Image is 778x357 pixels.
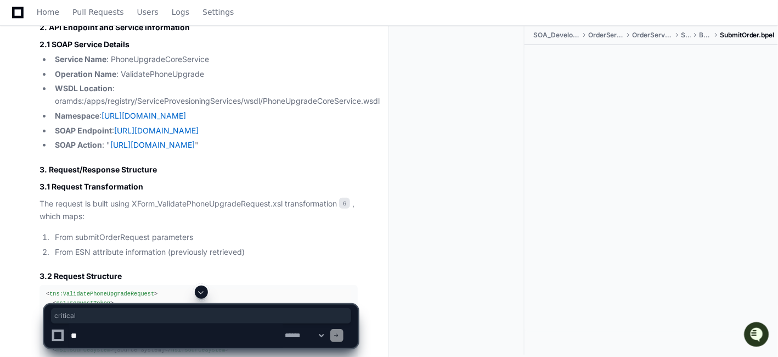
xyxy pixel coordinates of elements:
p: The request is built using XForm_ValidatePhoneUpgradeRequest.xsl transformation , which maps: [40,198,358,223]
span: critical [54,311,348,320]
a: [URL][DOMAIN_NAME] [102,111,186,120]
li: From ESN attribute information (previously retrieved) [52,246,358,259]
img: PlayerZero [11,11,33,33]
h2: 2. API Endpoint and Service Information [40,22,358,33]
h3: 3.2 Request Structure [40,271,358,282]
h3: 3.1 Request Transformation [40,181,358,192]
h2: 3. Request/Response Structure [40,164,358,175]
div: Start new chat [37,82,180,93]
a: [URL][DOMAIN_NAME] [114,126,199,135]
a: [URL][DOMAIN_NAME] [110,140,195,149]
span: Logs [172,9,189,15]
li: : PhoneUpgradeCoreService [52,53,358,66]
strong: Service Name [55,54,106,64]
li: From submitOrderRequest parameters [52,231,358,244]
span: SOA [681,31,691,40]
button: Start new chat [187,85,200,98]
span: OrderServices [588,31,624,40]
span: Users [137,9,159,15]
span: Home [37,9,59,15]
span: Pull Requests [72,9,123,15]
div: We're available if you need us! [37,93,139,102]
img: 1756235613930-3d25f9e4-fa56-45dd-b3ad-e072dfbd1548 [11,82,31,102]
li: : oramds:/apps/registry/ServiceProvesioningServices/wsdl/PhoneUpgradeCoreService.wsdl [52,82,358,108]
a: Powered byPylon [77,115,133,124]
span: OrderServiceOS [632,31,672,40]
li: : [52,110,358,122]
li: : " " [52,139,358,152]
span: 6 [339,198,350,209]
strong: SOAP Action [55,140,102,149]
div: Welcome [11,44,200,62]
span: Settings [202,9,234,15]
span: Pylon [109,115,133,124]
span: SubmitOrder.bpel [720,31,775,40]
strong: WSDL Location [55,83,112,93]
iframe: Open customer support [743,321,773,350]
h3: 2.1 SOAP Service Details [40,39,358,50]
strong: Operation Name [55,69,116,79]
span: BPEL [700,31,711,40]
li: : [52,125,358,137]
span: SOA_Development [533,31,579,40]
li: : ValidatePhoneUpgrade [52,68,358,81]
strong: SOAP Endpoint [55,126,112,135]
strong: Namespace [55,111,99,120]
